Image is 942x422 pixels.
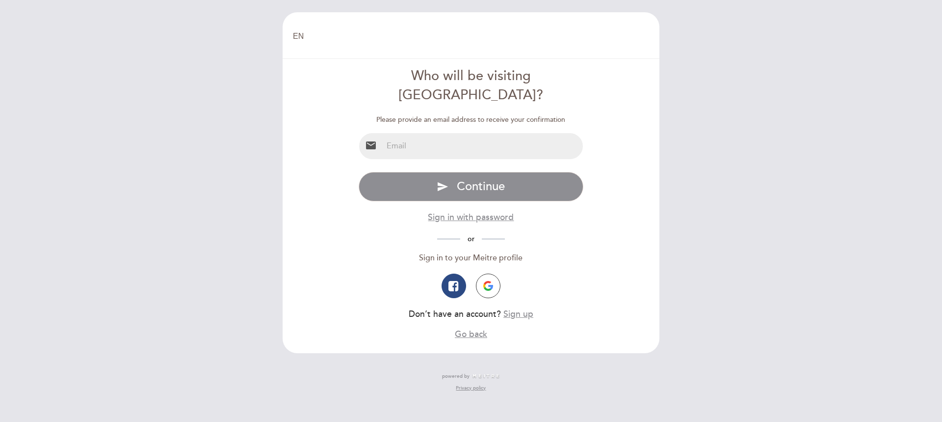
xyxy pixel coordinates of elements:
img: icon-google.png [483,281,493,291]
button: Sign up [503,308,533,320]
div: Please provide an email address to receive your confirmation [359,115,584,125]
div: Sign in to your Meitre profile [359,253,584,264]
input: Email [383,133,583,159]
i: send [437,181,448,193]
a: Privacy policy [456,385,486,392]
span: Continue [457,179,505,194]
button: send Continue [359,172,584,201]
a: powered by [442,373,500,380]
span: or [460,235,482,243]
div: Who will be visiting [GEOGRAPHIC_DATA]? [359,67,584,105]
span: Don’t have an account? [409,309,501,319]
i: email [365,140,377,151]
span: powered by [442,373,470,380]
img: MEITRE [472,374,500,379]
button: Sign in with password [428,211,514,224]
button: Go back [455,328,487,340]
